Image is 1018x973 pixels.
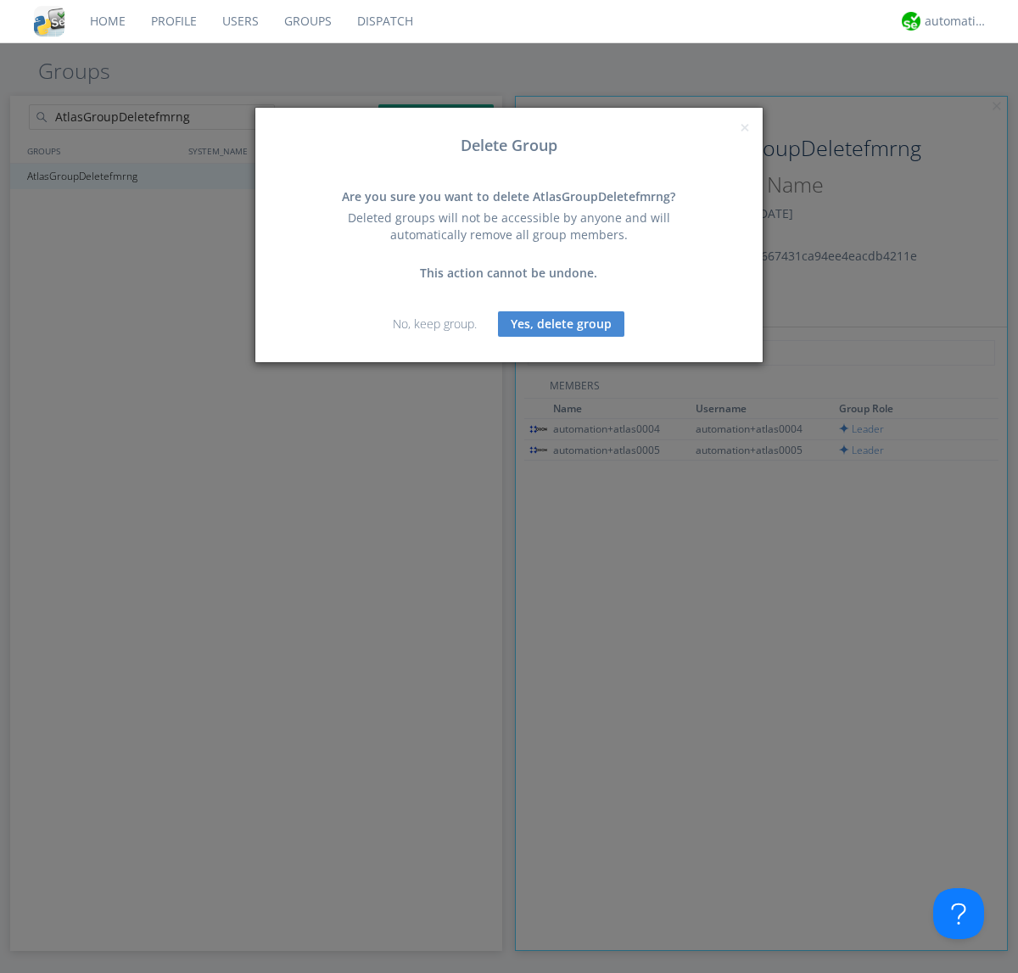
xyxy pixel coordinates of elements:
[925,13,988,30] div: automation+atlas
[327,210,691,243] div: Deleted groups will not be accessible by anyone and will automatically remove all group members.
[740,115,750,139] span: ×
[327,188,691,205] div: Are you sure you want to delete AtlasGroupDeletefmrng?
[902,12,920,31] img: d2d01cd9b4174d08988066c6d424eccd
[34,6,64,36] img: cddb5a64eb264b2086981ab96f4c1ba7
[327,265,691,282] div: This action cannot be undone.
[498,311,624,337] button: Yes, delete group
[268,137,750,154] h3: Delete Group
[393,316,477,332] a: No, keep group.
